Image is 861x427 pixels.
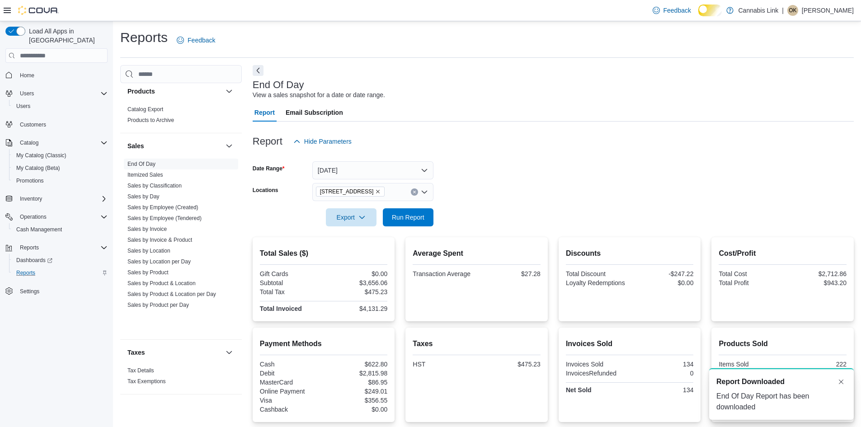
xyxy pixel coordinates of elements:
button: Home [2,68,111,81]
a: Itemized Sales [127,172,163,178]
div: $475.23 [479,361,541,368]
a: Sales by Day [127,193,160,200]
span: My Catalog (Classic) [13,150,108,161]
span: Run Report [392,213,424,222]
a: Reports [13,267,39,278]
span: Sales by Employee (Created) [127,204,198,211]
div: Products [120,104,242,133]
div: Loyalty Redemptions [566,279,628,286]
a: Sales by Product & Location per Day [127,291,216,297]
button: My Catalog (Beta) [9,162,111,174]
input: Dark Mode [698,5,722,16]
button: Dismiss toast [836,376,847,387]
span: Report Downloaded [716,376,785,387]
button: Hide Parameters [290,132,355,150]
span: Products to Archive [127,117,174,124]
label: Locations [253,187,278,194]
span: Customers [16,119,108,130]
span: Reports [13,267,108,278]
img: Cova [18,6,59,15]
div: 134 [631,386,693,394]
h3: Taxes [127,348,145,357]
a: Feedback [649,1,695,19]
span: Promotions [16,177,44,184]
div: $475.23 [325,288,387,296]
span: Reports [16,242,108,253]
span: Operations [16,211,108,222]
h2: Average Spent [413,248,541,259]
div: 0 [631,370,693,377]
span: OK [789,5,796,16]
div: Total Profit [719,279,781,286]
button: Taxes [224,347,235,358]
div: InvoicesRefunded [566,370,628,377]
a: Sales by Invoice [127,226,167,232]
button: Export [326,208,376,226]
h3: Products [127,87,155,96]
span: Tax Exemptions [127,378,166,385]
span: Reports [16,269,35,277]
button: Users [2,87,111,100]
span: 1225 Wonderland Road North [316,187,385,197]
div: Total Tax [260,288,322,296]
button: Products [127,87,222,96]
span: Reports [20,244,39,251]
div: $2,815.98 [325,370,387,377]
div: Online Payment [260,388,322,395]
div: Debit [260,370,322,377]
a: End Of Day [127,161,155,167]
div: View a sales snapshot for a date or date range. [253,90,385,100]
a: Feedback [173,31,219,49]
button: Run Report [383,208,433,226]
a: Dashboards [9,254,111,267]
p: [PERSON_NAME] [802,5,854,16]
a: Dashboards [13,255,56,266]
div: $3,656.06 [325,279,387,286]
span: Inventory [20,195,42,202]
span: Promotions [13,175,108,186]
span: Users [13,101,108,112]
div: Gift Cards [260,270,322,277]
div: Taxes [120,365,242,394]
h1: Reports [120,28,168,47]
a: Sales by Product [127,269,169,276]
a: Sales by Product per Day [127,302,189,308]
button: Catalog [2,136,111,149]
a: My Catalog (Classic) [13,150,70,161]
div: Invoices Sold [566,361,628,368]
span: Home [16,69,108,80]
span: Report [254,103,275,122]
a: Sales by Location per Day [127,258,191,265]
span: Export [331,208,371,226]
span: [STREET_ADDRESS] [320,187,374,196]
span: Sales by Product per Day [127,301,189,309]
span: Users [16,88,108,99]
a: Catalog Export [127,106,163,113]
span: Dark Mode [698,16,699,17]
div: $943.20 [785,279,847,286]
span: Inventory [16,193,108,204]
div: $2,712.86 [785,270,847,277]
div: $0.00 [631,279,693,286]
div: $0.00 [325,270,387,277]
div: $0.00 [325,406,387,413]
span: Tax Details [127,367,154,374]
button: Inventory [2,192,111,205]
div: Visa [260,397,322,404]
span: Sales by Employee (Tendered) [127,215,202,222]
button: Taxes [127,348,222,357]
button: Remove 1225 Wonderland Road North from selection in this group [375,189,381,194]
strong: Total Invoiced [260,305,302,312]
button: Products [224,86,235,97]
span: Settings [16,286,108,297]
button: Reports [16,242,42,253]
span: Users [16,103,30,110]
span: Users [20,90,34,97]
button: Sales [224,141,235,151]
span: Dashboards [16,257,52,264]
div: Subtotal [260,279,322,286]
h2: Invoices Sold [566,338,694,349]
